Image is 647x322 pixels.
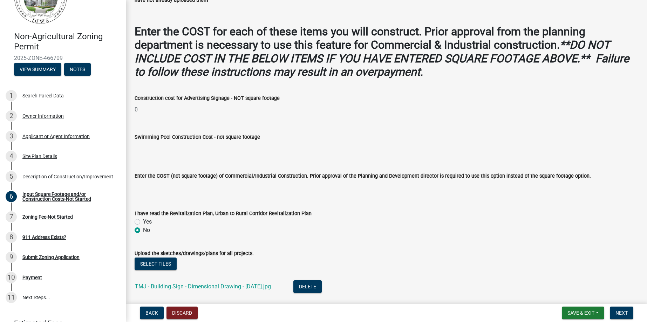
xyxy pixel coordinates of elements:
[64,67,91,73] wm-modal-confirm: Notes
[6,232,17,243] div: 8
[22,93,64,98] div: Search Parcel Data
[22,154,57,159] div: Site Plan Details
[14,63,61,76] button: View Summary
[14,55,112,61] span: 2025-ZONE-466709
[6,272,17,283] div: 10
[135,251,254,256] label: Upload the sketches/drawings/plans for all projects.
[135,258,177,270] button: Select files
[615,310,628,316] span: Next
[145,310,158,316] span: Back
[293,284,322,290] wm-modal-confirm: Delete Document
[22,214,73,219] div: Zoning Fee-Not Started
[22,275,42,280] div: Payment
[135,283,271,290] a: TMJ - Building Sign - Dimensional Drawing - [DATE].jpg
[6,131,17,142] div: 3
[6,252,17,263] div: 9
[22,235,66,240] div: 911 Address Exists?
[6,211,17,222] div: 7
[610,307,633,319] button: Next
[6,151,17,162] div: 4
[22,192,115,201] div: Input Square Footage and/or Construction Costs-Not Started
[293,280,322,293] button: Delete
[22,134,90,139] div: Applicant or Agent Information
[143,218,152,226] label: Yes
[6,110,17,122] div: 2
[22,114,64,118] div: Owner Information
[135,25,585,52] strong: Enter the COST for each of these items you will construct. Prior approval from the planning depar...
[135,211,312,216] label: I have read the Revitalization Plan, Urban to Rural Corridor Revitalization Plan
[6,292,17,303] div: 11
[135,96,280,101] label: Construction cost for Advertising Signage - NOT square footage
[135,38,629,78] strong: **DO NOT INCLUDE COST IN THE BELOW ITEMS IF YOU HAVE ENTERED SQUARE FOOTAGE ABOVE.** Failure to f...
[562,307,604,319] button: Save & Exit
[135,174,591,179] label: Enter the COST (not square footage) of Commercial/Industrial Construction. Prior approval of the ...
[22,174,113,179] div: Description of Construction/Improvement
[14,67,61,73] wm-modal-confirm: Summary
[143,226,150,234] label: No
[6,191,17,202] div: 6
[22,255,80,260] div: Submit Zoning Application
[140,307,164,319] button: Back
[64,63,91,76] button: Notes
[166,307,198,319] button: Discard
[14,32,121,52] h4: Non-Agricultural Zoning Permit
[135,135,260,140] label: Swimming Pool Construction Cost - not square footage
[6,90,17,101] div: 1
[6,171,17,182] div: 5
[567,310,594,316] span: Save & Exit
